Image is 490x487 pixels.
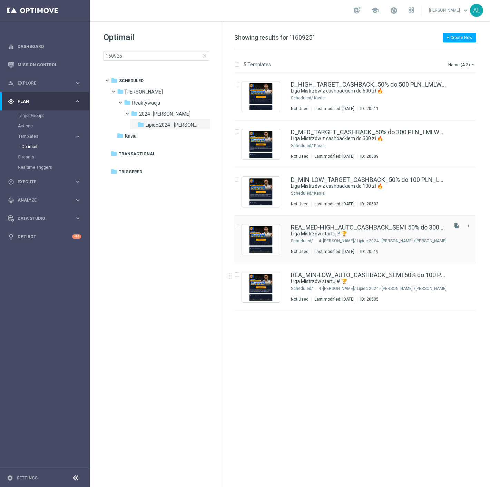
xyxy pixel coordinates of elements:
[137,121,144,128] i: folder
[312,154,357,159] div: Last modified: [DATE]
[312,201,357,207] div: Last modified: [DATE]
[428,5,470,16] a: [PERSON_NAME]keyboard_arrow_down
[21,144,72,149] a: Optimail
[8,99,81,104] button: gps_fixed Plan keyboard_arrow_right
[462,7,469,14] span: keyboard_arrow_down
[8,197,81,203] button: track_changes Analyze keyboard_arrow_right
[8,80,75,86] div: Explore
[75,133,81,140] i: keyboard_arrow_right
[124,99,131,106] i: folder
[371,7,379,14] span: school
[291,95,313,101] div: Scheduled/
[18,162,89,173] div: Realtime Triggers
[18,56,81,74] a: Mission Control
[291,106,308,111] div: Not Used
[8,234,81,240] button: lightbulb Optibot +10
[18,227,72,246] a: Optibot
[357,201,379,207] div: ID:
[291,286,313,291] div: Scheduled/
[117,132,124,139] i: folder
[452,221,461,230] button: file_copy
[291,129,447,135] a: D_MED_TARGET_CASHBACK_50% do 300 PLN_LMLW_160925
[146,122,199,128] span: Lipiec 2024 - Antoni
[18,113,72,118] a: Target Groups
[8,44,81,49] button: equalizer Dashboard
[8,62,81,68] button: Mission Control
[18,110,89,121] div: Target Groups
[291,191,313,196] div: Scheduled/
[366,106,379,111] div: 20511
[8,197,14,203] i: track_changes
[291,81,447,88] a: D_HIGH_TARGET_CASHBACK_50% do 500 PLN_LMLW_160925
[104,51,209,61] input: Search Template
[366,154,379,159] div: 20509
[8,37,81,56] div: Dashboard
[75,98,81,105] i: keyboard_arrow_right
[244,274,278,301] img: 20505.jpeg
[366,249,379,254] div: 20519
[18,198,75,202] span: Analyze
[18,180,75,184] span: Execute
[357,106,379,111] div: ID:
[75,178,81,185] i: keyboard_arrow_right
[291,183,447,189] div: Liga Mistrzów z cashbackiem do 100 zł 🔥
[244,226,278,253] img: 20519.jpeg
[18,37,81,56] a: Dashboard
[470,4,483,17] div: AL
[18,152,89,162] div: Streams
[291,272,447,278] a: REA_MIN-LOW_AUTO_CASHBACK_SEMI 50% do 100 PLN_
[110,150,117,157] i: folder
[8,216,81,221] div: Data Studio keyboard_arrow_right
[465,223,471,228] i: more_vert
[291,249,308,254] div: Not Used
[314,143,447,148] div: Scheduled/Kasia
[227,216,489,263] div: Press SPACE to select this row.
[139,111,190,117] span: 2024 -Antoni
[234,34,314,41] span: Showing results for "160925"
[18,123,72,129] a: Actions
[291,183,431,189] a: Liga Mistrzów z cashbackiem do 100 zł 🔥
[18,131,89,152] div: Templates
[314,191,447,196] div: Scheduled/Kasia
[7,475,13,481] i: settings
[366,296,379,302] div: 20505
[18,121,89,131] div: Actions
[104,32,209,43] h1: Optimail
[454,223,459,228] i: file_copy
[8,179,81,185] button: play_circle_outline Execute keyboard_arrow_right
[8,215,75,222] div: Data Studio
[291,177,447,183] a: D_MIN-LOW_TARGET_CASHBACK_50% do 100 PLN_LMLW_
[8,197,75,203] div: Analyze
[227,73,489,120] div: Press SPACE to select this row.
[18,134,81,139] button: Templates keyboard_arrow_right
[227,263,489,311] div: Press SPACE to select this row.
[443,33,476,42] button: + Create New
[227,120,489,168] div: Press SPACE to select this row.
[8,179,75,185] div: Execute
[312,106,357,111] div: Last modified: [DATE]
[119,78,144,84] span: Scheduled
[312,296,357,302] div: Last modified: [DATE]
[202,53,207,59] span: close
[291,231,431,237] a: Liga Mistrzów startuje! 🏆
[291,201,308,207] div: Not Used
[21,142,89,152] div: Optimail
[291,238,313,244] div: Scheduled/
[291,296,308,302] div: Not Used
[8,80,81,86] div: person_search Explore keyboard_arrow_right
[8,179,14,185] i: play_circle_outline
[8,98,14,105] i: gps_fixed
[357,154,379,159] div: ID:
[18,154,72,160] a: Streams
[117,88,124,95] i: folder
[244,178,278,205] img: 20503.jpeg
[291,135,431,142] a: Liga Mistrzów z cashbackiem do 300 zł 🔥
[75,197,81,203] i: keyboard_arrow_right
[8,98,75,105] div: Plan
[119,151,155,157] span: Transactional
[8,80,14,86] i: person_search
